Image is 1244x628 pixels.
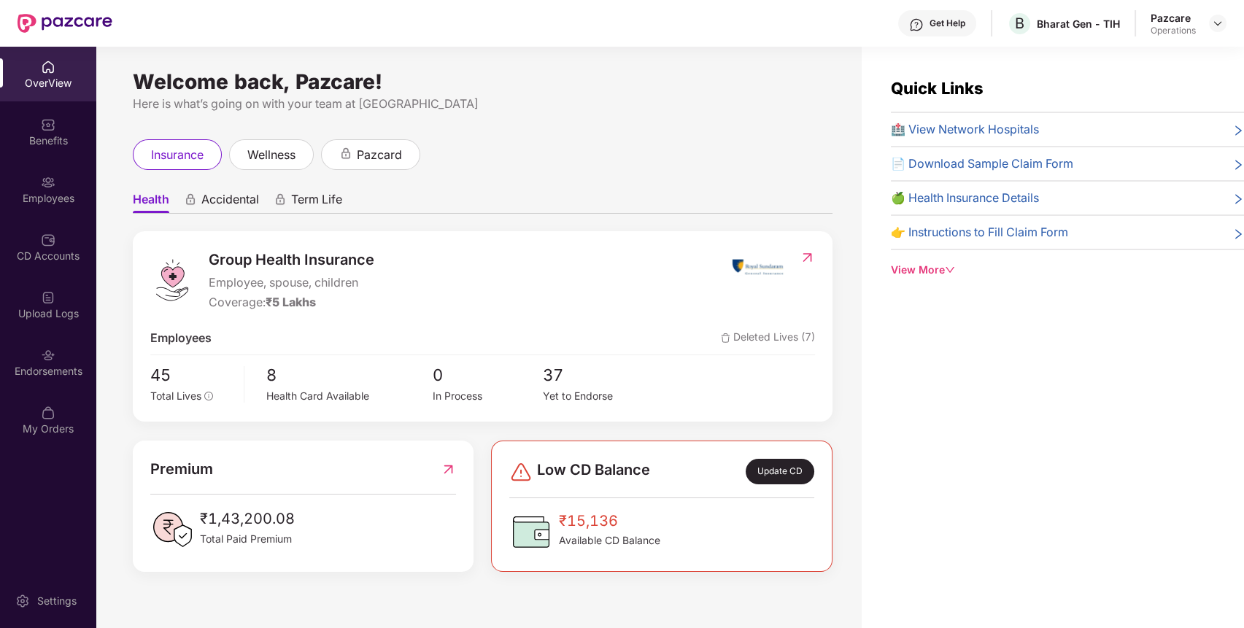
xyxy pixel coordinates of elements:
[150,363,233,388] span: 45
[800,250,815,265] img: RedirectIcon
[891,189,1039,207] span: 🍏 Health Insurance Details
[721,333,730,343] img: deleteIcon
[746,459,814,484] div: Update CD
[509,510,553,554] img: CDBalanceIcon
[247,146,295,164] span: wellness
[274,193,287,206] div: animation
[15,594,30,608] img: svg+xml;base64,PHN2ZyBpZD0iU2V0dGluZy0yMHgyMCIgeG1sbnM9Imh0dHA6Ly93d3cudzMub3JnLzIwMDAvc3ZnIiB3aW...
[891,262,1244,278] div: View More
[133,95,832,113] div: Here is what’s going on with your team at [GEOGRAPHIC_DATA]
[150,329,212,347] span: Employees
[730,249,785,285] img: insurerIcon
[891,79,984,98] span: Quick Links
[200,508,295,530] span: ₹1,43,200.08
[441,458,456,481] img: RedirectIcon
[909,18,924,32] img: svg+xml;base64,PHN2ZyBpZD0iSGVscC0zMngzMiIgeG1sbnM9Imh0dHA6Ly93d3cudzMub3JnLzIwMDAvc3ZnIiB3aWR0aD...
[1037,17,1120,31] div: Bharat Gen - TIH
[41,60,55,74] img: svg+xml;base64,PHN2ZyBpZD0iSG9tZSIgeG1sbnM9Imh0dHA6Ly93d3cudzMub3JnLzIwMDAvc3ZnIiB3aWR0aD0iMjAiIG...
[891,223,1068,241] span: 👉 Instructions to Fill Claim Form
[559,510,660,532] span: ₹15,136
[509,460,533,484] img: svg+xml;base64,PHN2ZyBpZD0iRGFuZ2VyLTMyeDMyIiB4bWxucz0iaHR0cDovL3d3dy53My5vcmcvMjAwMC9zdmciIHdpZH...
[18,14,112,33] img: New Pazcare Logo
[133,192,169,213] span: Health
[891,120,1039,139] span: 🏥 View Network Hospitals
[891,155,1073,173] span: 📄 Download Sample Claim Form
[133,76,832,88] div: Welcome back, Pazcare!
[41,348,55,363] img: svg+xml;base64,PHN2ZyBpZD0iRW5kb3JzZW1lbnRzIiB4bWxucz0iaHR0cDovL3d3dy53My5vcmcvMjAwMC9zdmciIHdpZH...
[151,146,204,164] span: insurance
[266,388,433,404] div: Health Card Available
[945,265,955,275] span: down
[200,531,295,547] span: Total Paid Premium
[1151,25,1196,36] div: Operations
[33,594,81,608] div: Settings
[41,406,55,420] img: svg+xml;base64,PHN2ZyBpZD0iTXlfT3JkZXJzIiBkYXRhLW5hbWU9Ik15IE9yZGVycyIgeG1sbnM9Imh0dHA6Ly93d3cudz...
[150,458,213,481] span: Premium
[1232,226,1244,241] span: right
[201,192,259,213] span: Accidental
[204,392,213,400] span: info-circle
[41,117,55,132] img: svg+xml;base64,PHN2ZyBpZD0iQmVuZWZpdHMiIHhtbG5zPSJodHRwOi8vd3d3LnczLm9yZy8yMDAwL3N2ZyIgd2lkdGg9Ij...
[432,388,543,404] div: In Process
[543,363,654,388] span: 37
[1232,158,1244,173] span: right
[339,147,352,160] div: animation
[266,295,316,309] span: ₹5 Lakhs
[184,193,197,206] div: animation
[559,532,660,548] span: Available CD Balance
[150,389,201,402] span: Total Lives
[291,192,342,213] span: Term Life
[1232,192,1244,207] span: right
[721,329,815,347] span: Deleted Lives (7)
[150,258,194,302] img: logo
[1212,18,1224,29] img: svg+xml;base64,PHN2ZyBpZD0iRHJvcGRvd24tMzJ4MzIiIHhtbG5zPSJodHRwOi8vd3d3LnczLm9yZy8yMDAwL3N2ZyIgd2...
[209,293,374,311] div: Coverage:
[543,388,654,404] div: Yet to Endorse
[1015,15,1024,32] span: B
[930,18,965,29] div: Get Help
[209,274,374,292] span: Employee, spouse, children
[432,363,543,388] span: 0
[150,508,194,551] img: PaidPremiumIcon
[357,146,402,164] span: pazcard
[41,175,55,190] img: svg+xml;base64,PHN2ZyBpZD0iRW1wbG95ZWVzIiB4bWxucz0iaHR0cDovL3d3dy53My5vcmcvMjAwMC9zdmciIHdpZHRoPS...
[1232,123,1244,139] span: right
[537,459,650,484] span: Low CD Balance
[209,249,374,271] span: Group Health Insurance
[266,363,433,388] span: 8
[41,290,55,305] img: svg+xml;base64,PHN2ZyBpZD0iVXBsb2FkX0xvZ3MiIGRhdGEtbmFtZT0iVXBsb2FkIExvZ3MiIHhtbG5zPSJodHRwOi8vd3...
[1151,11,1196,25] div: Pazcare
[41,233,55,247] img: svg+xml;base64,PHN2ZyBpZD0iQ0RfQWNjb3VudHMiIGRhdGEtbmFtZT0iQ0QgQWNjb3VudHMiIHhtbG5zPSJodHRwOi8vd3...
